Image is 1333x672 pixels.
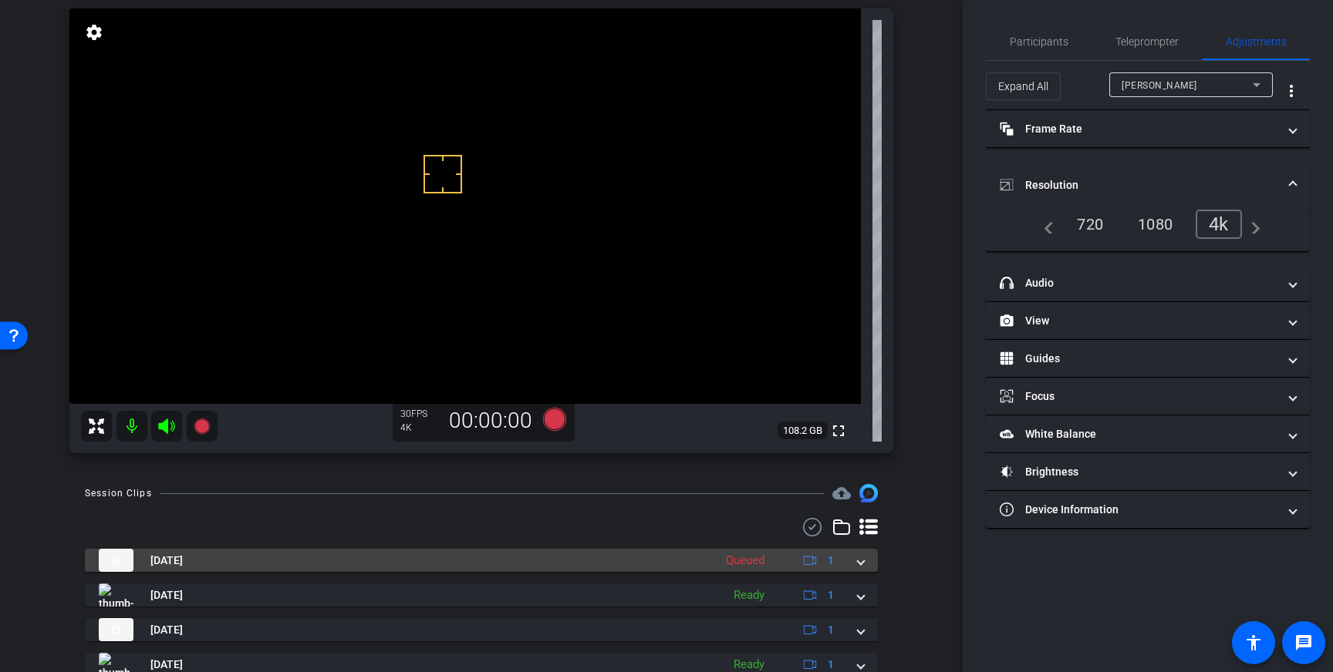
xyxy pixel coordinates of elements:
[726,586,772,604] div: Ready
[411,408,427,419] span: FPS
[986,340,1310,377] mat-expansion-panel-header: Guides
[400,422,439,434] div: 4K
[828,553,834,569] span: 1
[859,484,878,502] img: Session clips
[1000,426,1277,442] mat-panel-title: White Balance
[1126,211,1184,237] div: 1080
[1242,215,1260,234] mat-icon: navigate_next
[986,302,1310,339] mat-expansion-panel-header: View
[832,484,851,502] mat-icon: cloud_upload
[1115,36,1179,47] span: Teleprompter
[85,618,878,641] mat-expansion-panel-header: thumb-nail[DATE]1
[986,110,1310,147] mat-expansion-panel-header: Frame Rate
[99,549,133,572] img: thumb-nail
[828,622,834,638] span: 1
[1244,633,1263,652] mat-icon: accessibility
[832,484,851,502] span: Destinations for your clips
[1000,313,1277,329] mat-panel-title: View
[1000,388,1277,405] mat-panel-title: Focus
[986,415,1310,452] mat-expansion-panel-header: White Balance
[1065,211,1115,237] div: 720
[986,491,1310,528] mat-expansion-panel-header: Device Information
[85,583,878,606] mat-expansion-panel-header: thumb-nail[DATE]Ready1
[1282,82,1301,100] mat-icon: more_vert
[998,72,1048,101] span: Expand All
[1035,215,1054,234] mat-icon: navigate_before
[85,486,152,501] div: Session Clips
[150,553,183,569] span: [DATE]
[1273,72,1310,109] button: More Options for Adjustments Panel
[1226,36,1287,47] span: Adjustments
[1122,80,1197,91] span: [PERSON_NAME]
[150,622,183,638] span: [DATE]
[1000,464,1277,480] mat-panel-title: Brightness
[1000,275,1277,291] mat-panel-title: Audio
[439,408,542,434] div: 00:00:00
[986,264,1310,301] mat-expansion-panel-header: Audio
[1000,502,1277,518] mat-panel-title: Device Information
[99,583,133,606] img: thumb-nail
[1000,121,1277,137] mat-panel-title: Frame Rate
[986,160,1310,210] mat-expansion-panel-header: Resolution
[1294,633,1313,652] mat-icon: message
[83,23,105,42] mat-icon: settings
[150,587,183,603] span: [DATE]
[778,422,828,440] span: 108.2 GB
[986,72,1061,100] button: Expand All
[986,453,1310,490] mat-expansion-panel-header: Brightness
[829,422,848,440] mat-icon: fullscreen
[986,378,1310,415] mat-expansion-panel-header: Focus
[1000,177,1277,193] mat-panel-title: Resolution
[85,549,878,572] mat-expansion-panel-header: thumb-nail[DATE]Queued1
[828,587,834,603] span: 1
[1010,36,1068,47] span: Participants
[99,618,133,641] img: thumb-nail
[1196,210,1242,239] div: 4k
[400,408,439,420] div: 30
[718,552,772,570] div: Queued
[986,210,1310,251] div: Resolution
[1000,351,1277,367] mat-panel-title: Guides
